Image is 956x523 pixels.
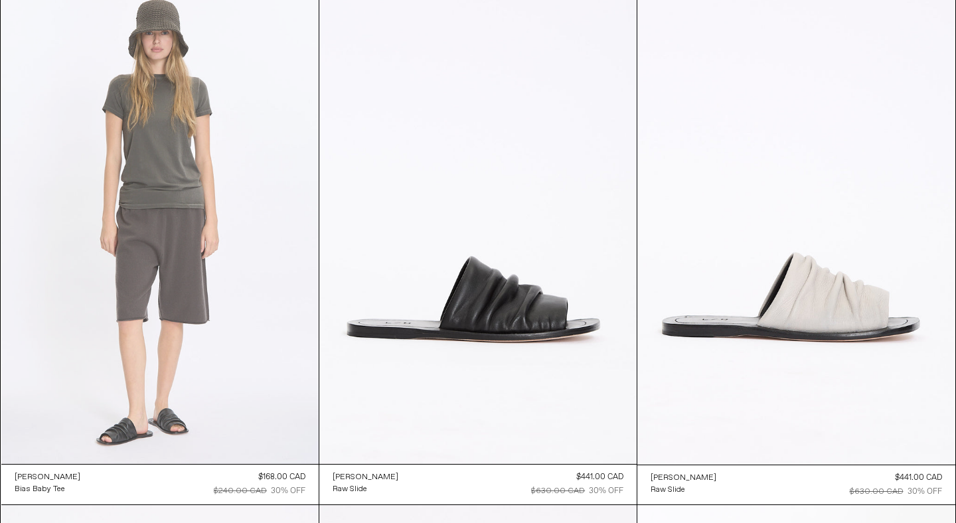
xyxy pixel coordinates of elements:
[333,472,398,483] div: [PERSON_NAME]
[15,472,80,483] div: [PERSON_NAME]
[576,471,623,483] div: $441.00 CAD
[15,471,80,483] a: [PERSON_NAME]
[258,471,305,483] div: $168.00 CAD
[651,473,716,484] div: [PERSON_NAME]
[15,484,65,495] div: Bias Baby Tee
[651,485,685,496] div: Raw Slide
[333,483,398,495] a: Raw Slide
[651,472,716,484] a: [PERSON_NAME]
[214,485,267,497] div: $240.00 CAD
[15,483,80,495] a: Bias Baby Tee
[850,486,904,498] div: $630.00 CAD
[333,471,398,483] a: [PERSON_NAME]
[895,472,942,484] div: $441.00 CAD
[271,485,305,497] div: 30% OFF
[531,485,585,497] div: $630.00 CAD
[333,484,367,495] div: Raw Slide
[589,485,623,497] div: 30% OFF
[651,484,716,496] a: Raw Slide
[908,486,942,498] div: 30% OFF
